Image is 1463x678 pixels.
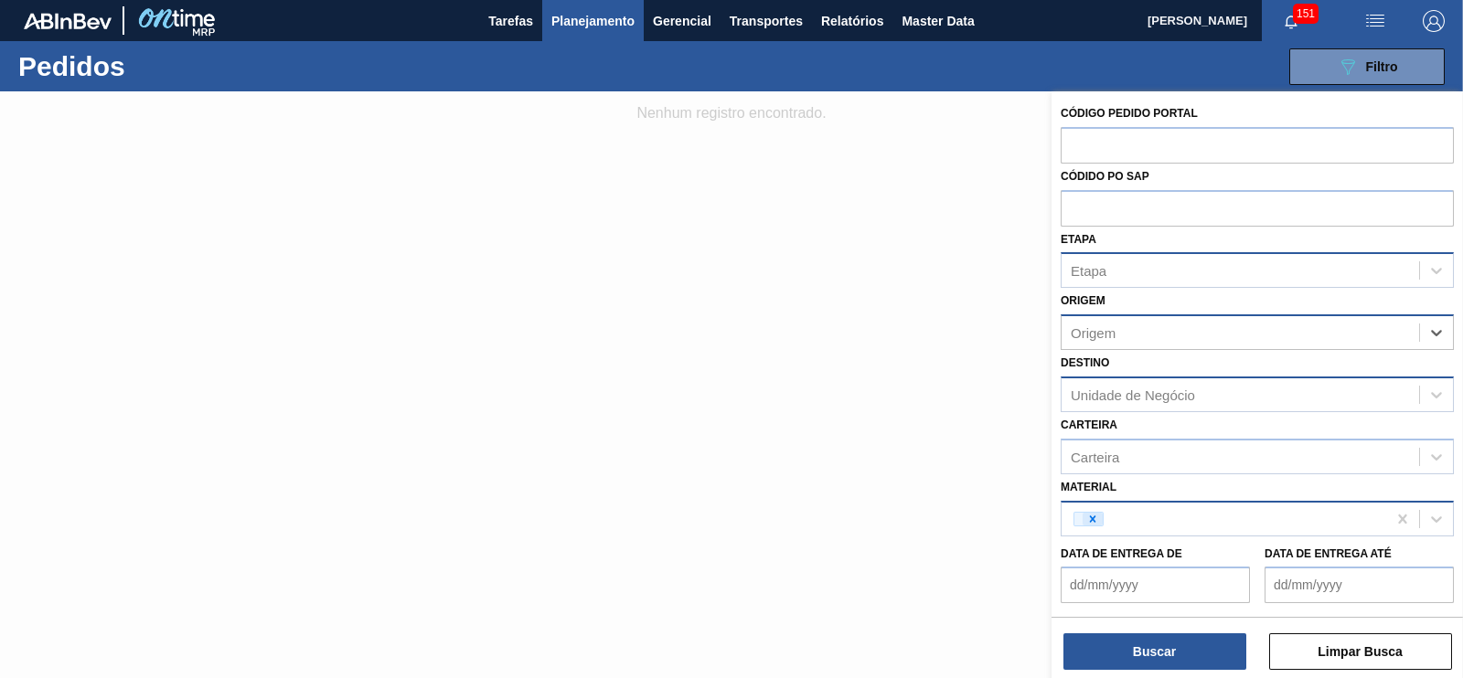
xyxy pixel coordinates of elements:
label: Destino [1061,356,1109,369]
label: Código Pedido Portal [1061,107,1198,120]
span: Planejamento [551,10,635,32]
label: Carteira [1061,418,1117,431]
label: Origem [1061,294,1105,307]
label: Etapa [1061,233,1096,246]
button: Notificações [1262,8,1320,34]
input: dd/mm/yyyy [1265,567,1454,603]
label: Data de Entrega de [1061,547,1182,560]
label: Data de Entrega até [1265,547,1392,560]
span: Master Data [902,10,974,32]
span: Relatórios [821,10,883,32]
span: Tarefas [488,10,533,32]
label: Material [1061,481,1116,493]
label: Hora entrega até [1265,608,1454,634]
label: Hora entrega de [1061,608,1250,634]
span: 151 [1293,4,1319,24]
span: Filtro [1366,59,1398,74]
h1: Pedidos [18,56,283,77]
button: Filtro [1289,48,1445,85]
label: Códido PO SAP [1061,170,1149,183]
span: Gerencial [653,10,711,32]
img: userActions [1364,10,1386,32]
div: Unidade de Negócio [1071,387,1195,402]
img: Logout [1423,10,1445,32]
div: Origem [1071,325,1116,341]
input: dd/mm/yyyy [1061,567,1250,603]
div: Carteira [1071,449,1119,464]
span: Transportes [730,10,803,32]
img: TNhmsLtSVTkK8tSr43FrP2fwEKptu5GPRR3wAAAABJRU5ErkJggg== [24,13,112,29]
div: Etapa [1071,263,1106,279]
